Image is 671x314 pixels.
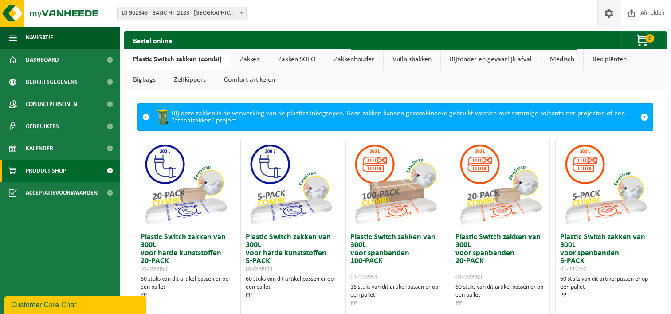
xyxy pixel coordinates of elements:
a: Bigbags [124,70,165,90]
img: 01-999954 [351,140,439,229]
a: Comfort artikelen [215,70,284,90]
div: 60 stuks van dit artikel passen er op een pallet [455,283,545,307]
span: Dashboard [26,49,59,71]
h3: Plastic Switch zakken van 300L voor spanbanden 100-PACK [350,233,440,281]
img: WB-0240-HPE-GN-50.png [154,108,172,126]
div: PP [560,291,650,299]
a: Zakken SOLO [269,49,325,70]
h3: Plastic Switch zakken van 300L voor spanbanden 5-PACK [560,233,650,273]
span: Navigatie [26,27,53,49]
img: 01-999950 [141,140,230,229]
button: 0 [621,31,666,49]
div: 60 stuks van dit artikel passen er op een pallet [141,275,231,299]
h3: Plastic Switch zakken van 300L voor spanbanden 20-PACK [455,233,545,281]
a: Zelfkippers [165,70,215,90]
span: Product Shop [26,160,66,182]
span: Gebruikers [26,115,59,137]
a: Bijzonder en gevaarlijk afval [441,49,541,70]
img: 01-999952 [561,140,650,229]
div: 60 stuks van dit artikel passen er op een pallet [560,275,650,299]
span: 01-999950 [141,266,167,273]
span: Kalender [26,137,53,160]
a: Recipiënten [584,49,636,70]
div: PP [245,291,335,299]
span: Contactpersonen [26,93,77,115]
div: 60 stuks van dit artikel passen er op een pallet [245,275,335,299]
a: Vuilnisbakken [384,49,440,70]
a: Medisch [541,49,583,70]
span: 01-999953 [455,274,482,281]
div: PP [141,291,231,299]
h3: Plastic Switch zakken van 300L voor harde kunststoffen 5-PACK [245,233,335,273]
a: Zakken [231,49,269,70]
h2: Bestel online [124,31,181,49]
div: 16 stuks van dit artikel passen er op een pallet [350,283,440,307]
span: 10-962348 - BASIC FIT 2183 - BEYNE-HEUSAY [118,7,246,20]
span: 01-999954 [350,274,377,281]
span: 01-999949 [245,266,272,273]
a: Zakkenhouder [325,49,383,70]
a: Plastic Switch zakken (combi) [124,49,231,70]
img: 01-999949 [246,140,335,229]
iframe: chat widget [4,294,148,314]
div: Bij deze zakken is de verwerking van de plastics inbegrepen. Deze zakken kunnen gecombineerd gebr... [154,104,636,130]
div: PP [350,299,440,307]
span: Bedrijfsgegevens [26,71,78,93]
a: Sluit melding [636,104,653,130]
span: Acceptatievoorwaarden [26,182,98,204]
span: 0 [645,34,654,43]
img: 01-999953 [456,140,545,229]
span: 01-999952 [560,266,587,273]
h3: Plastic Switch zakken van 300L voor harde kunststoffen 20-PACK [141,233,231,273]
div: PP [455,299,545,307]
